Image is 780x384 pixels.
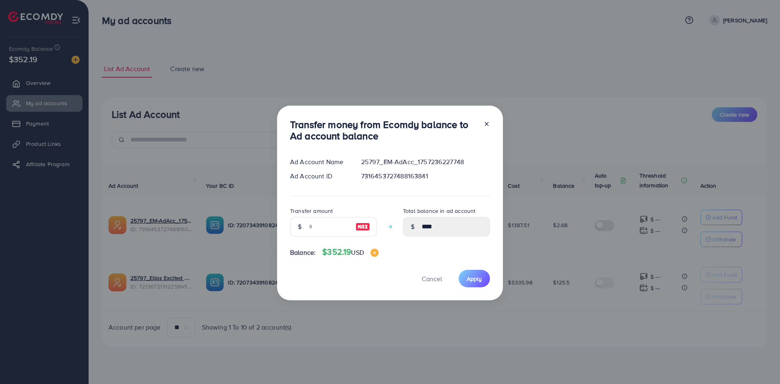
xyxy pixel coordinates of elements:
[290,119,477,142] h3: Transfer money from Ecomdy balance to Ad account balance
[412,270,452,287] button: Cancel
[322,247,379,257] h4: $352.19
[370,249,379,257] img: image
[290,207,333,215] label: Transfer amount
[355,157,496,167] div: 25797_EM-AdAcc_1757236227748
[422,274,442,283] span: Cancel
[745,347,774,378] iframe: Chat
[355,171,496,181] div: 7316453727488163841
[355,222,370,232] img: image
[284,171,355,181] div: Ad Account ID
[290,248,316,257] span: Balance:
[351,248,364,257] span: USD
[467,275,482,283] span: Apply
[284,157,355,167] div: Ad Account Name
[459,270,490,287] button: Apply
[403,207,475,215] label: Total balance in ad account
